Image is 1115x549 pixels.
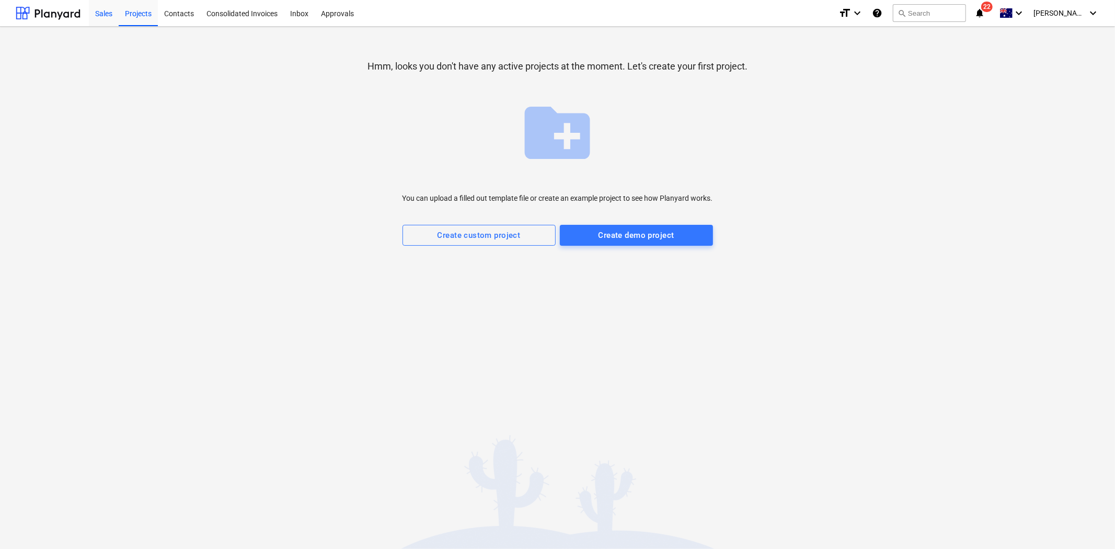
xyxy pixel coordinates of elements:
div: Create demo project [598,228,674,242]
span: create_new_folder [519,94,597,172]
i: format_size [838,7,851,19]
iframe: Chat Widget [1063,499,1115,549]
button: Create demo project [560,225,713,246]
i: Knowledge base [872,7,882,19]
p: You can upload a filled out template file or create an example project to see how Planyard works. [403,193,713,204]
button: Search [893,4,966,22]
button: Create custom project [403,225,556,246]
span: search [898,9,906,17]
span: 22 [981,2,993,12]
i: notifications [974,7,985,19]
i: keyboard_arrow_down [851,7,864,19]
i: keyboard_arrow_down [1013,7,1025,19]
i: keyboard_arrow_down [1087,7,1099,19]
span: [PERSON_NAME] [1033,9,1086,17]
p: Hmm, looks you don't have any active projects at the moment. Let's create your first project. [367,60,748,73]
div: Create custom project [438,228,521,242]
